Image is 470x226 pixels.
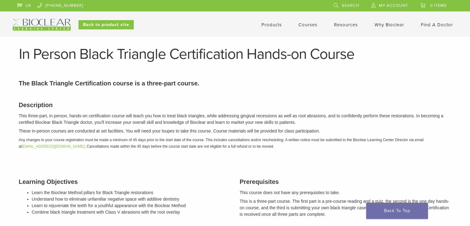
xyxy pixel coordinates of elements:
[421,22,453,28] a: Find A Doctor
[19,113,451,126] p: This three-part, in person, hands-on certification course will teach you how to treat black trian...
[32,189,231,196] li: Learn the Bioclear Method pillars for Black Triangle restorations
[240,189,451,196] p: This course does not have any prerequisites to take.
[19,100,451,110] h3: Description
[78,20,134,29] a: Back to product site
[19,47,451,62] h1: In Person Black Triangle Certification Hands-on Course
[240,198,451,218] p: This is a three-part course. The first part is a pre-course reading and a quiz, the second is the...
[32,202,231,209] li: Learn to rejuvenate the teeth for a youthful appearance with the Bioclear Method
[32,196,231,202] li: Understand how to eliminate unfamiliar negative space with additive dentistry
[19,128,451,134] p: These in-person courses are conducted at set facilities. You will need your loupes to take this c...
[32,209,231,215] li: Combine black triangle treatment with Class V abrasions with the root overlay
[19,138,424,149] em: Any changes to your course registration must be made a minimum of 45 days prior to the start date...
[22,144,85,149] a: [EMAIL_ADDRESS][DOMAIN_NAME]
[13,19,71,31] img: Bioclear
[240,177,451,186] h3: Prerequisites
[261,22,282,28] a: Products
[342,3,359,8] span: Search
[334,22,358,28] a: Resources
[366,203,428,219] a: Back To Top
[375,22,404,28] a: Why Bioclear
[379,3,408,8] span: My Account
[430,3,447,8] span: 0 items
[299,22,317,28] a: Courses
[19,79,451,88] p: The Black Triangle Certification course is a three-part course.
[19,177,231,186] h3: Learning Objectives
